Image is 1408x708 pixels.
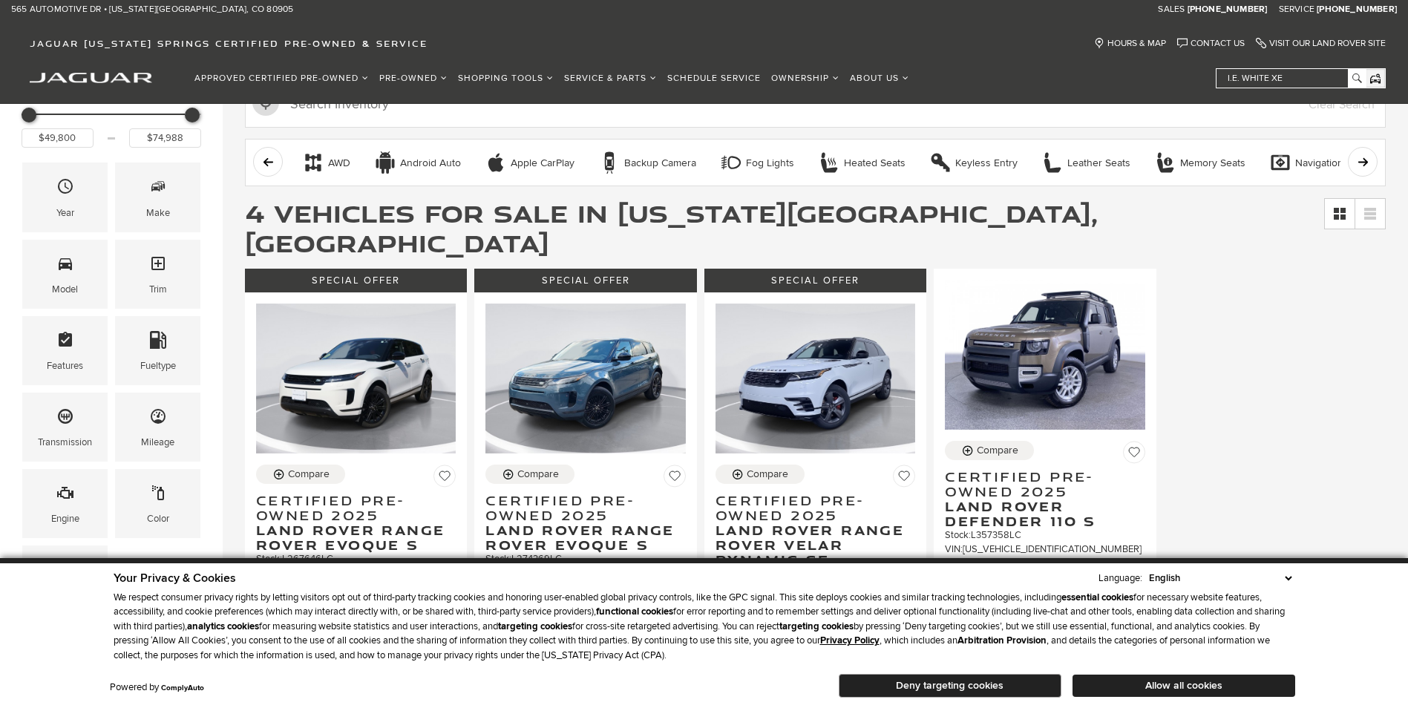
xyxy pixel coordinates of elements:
a: Hours & Map [1094,38,1166,49]
span: Land Rover Defender 110 S [945,499,1133,528]
span: Fueltype [149,327,167,358]
div: Compare [747,468,788,481]
span: Make [149,174,167,204]
a: Privacy Policy [820,635,880,646]
a: Shopping Tools [453,65,559,91]
span: Year [56,174,74,204]
span: Jaguar [US_STATE] Springs Certified Pre-Owned & Service [30,38,428,49]
a: Certified Pre-Owned 2025Land Rover Defender 110 S [945,469,1145,528]
span: Certified Pre-Owned 2025 [485,493,674,522]
div: Fog Lights [720,151,742,174]
strong: targeting cookies [779,620,854,632]
a: Certified Pre-Owned 2025Land Rover Range Rover Evoque S [256,493,456,552]
div: TrimTrim [115,240,200,309]
button: Save Vehicle [1123,441,1145,469]
button: Deny targeting cookies [839,674,1061,698]
a: Certified Pre-Owned 2025Land Rover Range Rover Velar Dynamic SE [716,493,915,567]
div: Fog Lights [746,157,794,170]
span: Features [56,327,74,358]
div: Keyless Entry [955,157,1018,170]
img: 2025 Land Rover Range Rover Velar Dynamic SE [716,304,915,453]
strong: targeting cookies [498,620,572,632]
div: Compare [288,468,330,481]
strong: analytics cookies [187,620,259,632]
button: Leather SeatsLeather Seats [1033,147,1139,178]
span: 4 Vehicles for Sale in [US_STATE][GEOGRAPHIC_DATA], [GEOGRAPHIC_DATA] [245,196,1098,260]
div: Memory Seats [1154,151,1176,174]
span: Bodystyle [56,557,74,587]
a: [PHONE_NUMBER] [1188,4,1268,16]
span: Your Privacy & Cookies [114,571,236,586]
div: Backup Camera [624,157,696,170]
div: Heated Seats [844,157,906,170]
img: 2025 Land Rover Range Rover Evoque S [485,304,685,453]
img: 2025 Land Rover Range Rover Evoque S [256,304,456,453]
div: Navigation System [1269,151,1291,174]
span: Land Rover Range Rover Evoque S [485,522,674,552]
div: Apple CarPlay [511,157,574,170]
a: About Us [845,65,914,91]
div: Make [146,205,170,221]
a: Service & Parts [559,65,662,91]
div: Price [22,102,201,148]
div: Navigation System [1295,157,1380,170]
img: 2025 Land Rover Defender 110 S [945,280,1145,430]
div: Mileage [141,434,174,450]
button: Allow all cookies [1073,675,1295,697]
div: Engine [51,511,79,527]
span: Land Rover Range Rover Velar Dynamic SE [716,522,904,567]
button: Memory SeatsMemory Seats [1146,147,1254,178]
a: 565 Automotive Dr • [US_STATE][GEOGRAPHIC_DATA], CO 80905 [11,4,293,16]
div: ModelModel [22,240,108,309]
button: Keyless EntryKeyless Entry [921,147,1026,178]
button: Backup CameraBackup Camera [590,147,704,178]
div: VIN: [US_VEHICLE_IDENTIFICATION_NUMBER] [945,543,1145,556]
div: Memory Seats [1180,157,1245,170]
div: Color [147,511,169,527]
div: Backup Camera [598,151,620,174]
button: Heated SeatsHeated Seats [810,147,914,178]
div: Trim [149,281,167,298]
span: Sales [1158,4,1185,15]
button: Compare Vehicle [256,465,345,484]
div: Apple CarPlay [485,151,507,174]
div: ColorColor [115,469,200,538]
div: Powered by [110,683,204,692]
div: Compare [517,468,559,481]
select: Language Select [1145,571,1295,586]
div: Compare [977,444,1018,457]
span: Certified Pre-Owned 2025 [256,493,445,522]
div: FueltypeFueltype [115,316,200,385]
div: Stock : L357358LC [945,528,1145,542]
span: Certified Pre-Owned 2025 [716,493,904,522]
div: AWD [328,157,350,170]
a: Pre-Owned [374,65,453,91]
button: Save Vehicle [433,465,456,493]
a: [PHONE_NUMBER] [1317,4,1397,16]
span: Land Rover Range Rover Evoque S [256,522,445,552]
a: Approved Certified Pre-Owned [189,65,374,91]
div: EngineEngine [22,469,108,538]
div: Maximum Price [185,108,200,122]
img: Jaguar [30,73,152,83]
span: Transmission [56,404,74,434]
a: Visit Our Land Rover Site [1256,38,1386,49]
button: Save Vehicle [664,465,686,493]
div: Android Auto [400,157,461,170]
button: Android AutoAndroid Auto [366,147,469,178]
span: Model [56,251,74,281]
div: Special Offer [245,269,467,292]
div: TransmissionTransmission [22,393,108,462]
strong: Arbitration Provision [957,635,1047,646]
span: Mileage [149,404,167,434]
div: Year [56,205,74,221]
div: Stock : L274369LC [485,552,685,566]
div: BodystyleBodystyle [22,545,108,614]
button: Fog LightsFog Lights [712,147,802,178]
a: ComplyAuto [161,684,204,692]
div: Transmission [38,434,92,450]
div: Heated Seats [818,151,840,174]
a: Certified Pre-Owned 2025Land Rover Range Rover Evoque S [485,493,685,552]
div: Model [52,281,78,298]
input: Maximum [129,128,201,148]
